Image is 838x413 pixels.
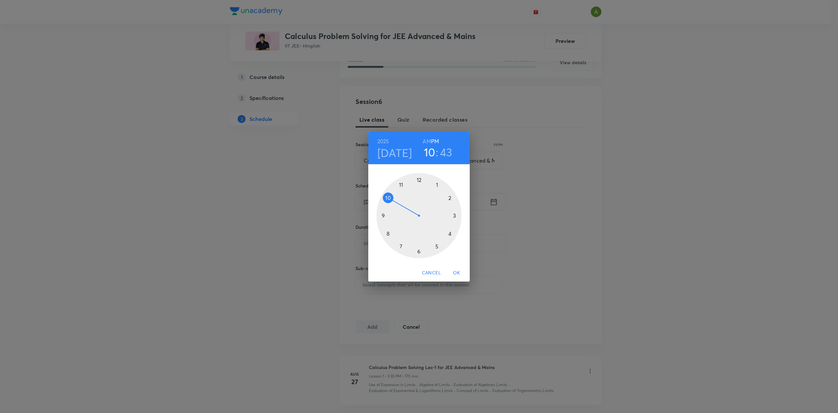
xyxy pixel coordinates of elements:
[440,145,452,159] button: 43
[431,137,439,146] button: PM
[446,267,467,279] button: OK
[377,146,412,160] button: [DATE]
[377,137,389,146] button: 2025
[423,137,431,146] button: AM
[449,269,465,277] span: OK
[422,269,441,277] span: Cancel
[424,145,435,159] button: 10
[419,267,444,279] button: Cancel
[436,145,438,159] h3: :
